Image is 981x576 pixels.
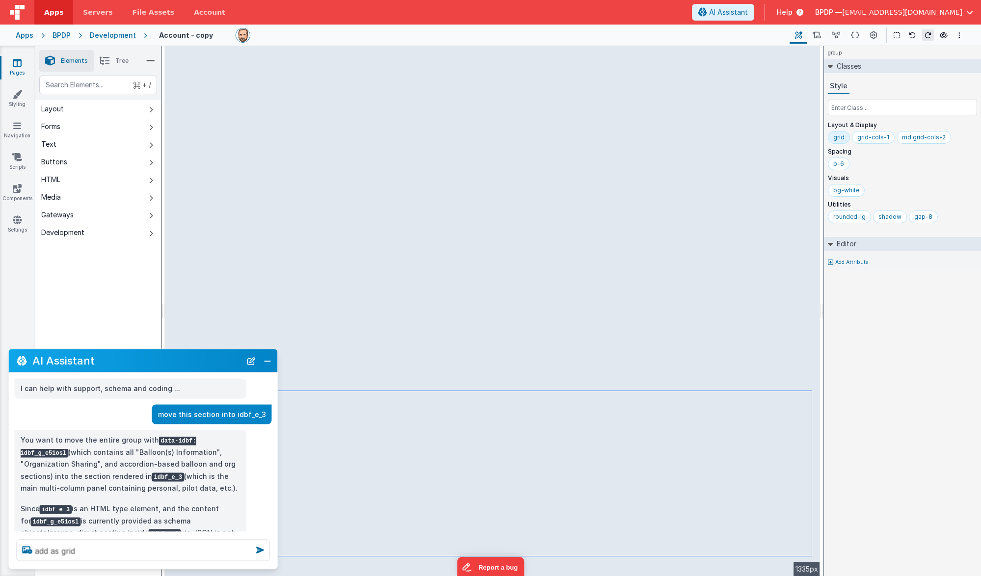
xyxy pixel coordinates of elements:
[835,259,869,266] p: Add Attribute
[828,174,977,182] p: Visuals
[709,7,748,17] span: AI Assistant
[41,122,60,131] div: Forms
[41,192,61,202] div: Media
[878,213,901,221] div: shadow
[31,517,81,526] code: idbf_g_e51osl
[842,7,962,17] span: [EMAIL_ADDRESS][DOMAIN_NAME]
[824,46,846,59] h4: group
[35,100,161,118] button: Layout
[35,171,161,188] button: HTML
[35,153,161,171] button: Buttons
[794,562,820,576] div: 1335px
[133,7,175,17] span: File Assets
[244,354,258,367] button: New Chat
[828,259,977,266] button: Add Attribute
[16,30,33,40] div: Apps
[83,7,112,17] span: Servers
[165,46,820,576] div: -->
[21,503,240,563] p: Since is an HTML type element, and the content for is currently provided as schema objects/groups...
[815,7,973,17] button: BPDP — [EMAIL_ADDRESS][DOMAIN_NAME]
[833,186,859,194] div: bg-white
[159,31,213,39] h4: Account - copy
[35,188,161,206] button: Media
[41,157,67,167] div: Buttons
[833,133,845,141] div: grid
[41,139,56,149] div: Text
[777,7,793,17] span: Help
[53,30,71,40] div: BPDP
[692,4,754,21] button: AI Assistant
[35,118,161,135] button: Forms
[857,133,889,141] div: grid-cols-1
[35,206,161,224] button: Gateways
[61,57,88,65] span: Elements
[44,7,63,17] span: Apps
[833,59,861,73] h2: Classes
[815,7,842,17] span: BPDP —
[828,79,849,94] button: Style
[21,437,196,458] code: data-idbf: idbf_g_e51osl
[40,505,72,514] code: idbf_e_3
[39,76,157,94] input: Search Elements...
[954,29,965,41] button: Options
[833,237,856,251] h2: Editor
[261,354,274,367] button: Close
[41,228,84,237] div: Development
[21,434,240,495] p: You want to move the entire group with (which contains all "Balloon(s) Information", "Organizatio...
[115,57,129,65] span: Tree
[833,160,844,168] div: p-6
[833,213,866,221] div: rounded-lg
[133,76,151,94] span: + /
[149,529,181,538] code: idbf_e_3
[152,472,185,481] code: idbf_e_3
[35,224,161,241] button: Development
[21,383,240,395] p: I can help with support, schema and coding ...
[914,213,932,221] div: gap-8
[158,408,266,420] p: move this section into idbf_e_3
[828,100,977,115] input: Enter Class...
[32,355,241,367] h2: AI Assistant
[41,210,74,220] div: Gateways
[828,148,977,156] p: Spacing
[828,121,977,129] p: Layout & Display
[902,133,946,141] div: md:grid-cols-2
[828,201,977,209] p: Utilities
[41,104,64,114] div: Layout
[236,28,250,42] img: 75c0bc63b3a35de0e36ec8009b6401ad
[90,30,136,40] div: Development
[41,175,60,184] div: HTML
[35,135,161,153] button: Text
